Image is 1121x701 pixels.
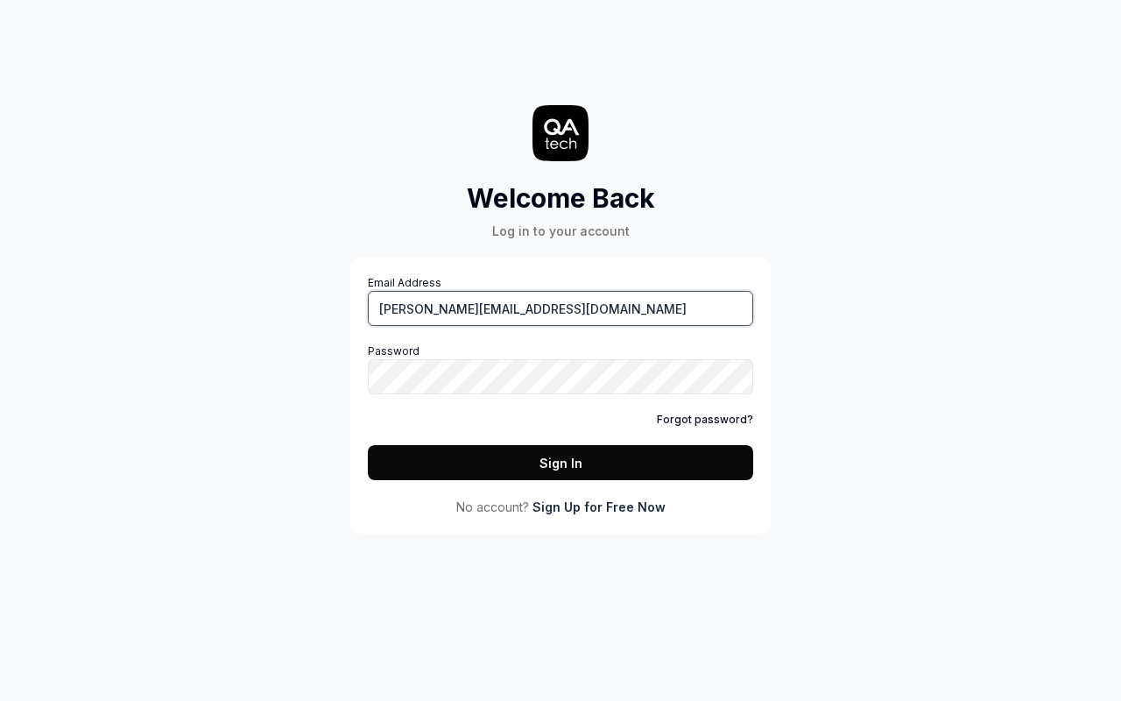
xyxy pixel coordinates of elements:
[368,445,753,480] button: Sign In
[368,291,753,326] input: Email Address
[467,179,655,218] h2: Welcome Back
[467,222,655,240] div: Log in to your account
[456,498,529,516] span: No account?
[368,343,753,394] label: Password
[532,498,666,516] a: Sign Up for Free Now
[368,275,753,326] label: Email Address
[368,359,753,394] input: Password
[657,412,753,428] a: Forgot password?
